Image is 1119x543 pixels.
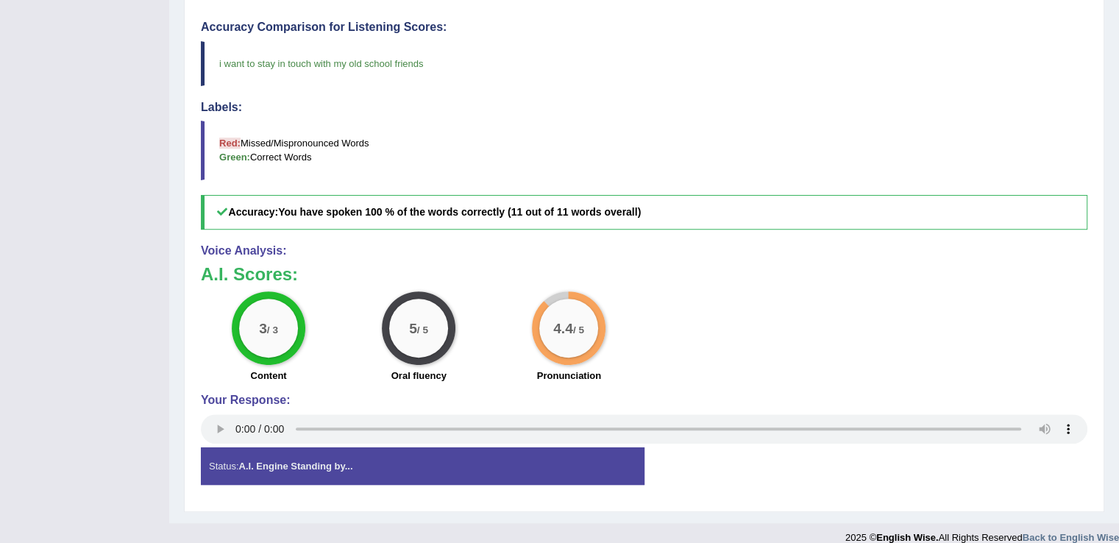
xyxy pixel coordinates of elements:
[219,138,241,149] b: Red:
[201,394,1087,407] h4: Your Response:
[251,369,287,383] label: Content
[201,264,298,284] b: A.I. Scores:
[876,532,938,543] strong: English Wise.
[409,320,417,336] big: 5
[238,461,352,472] strong: A.I. Engine Standing by...
[391,369,447,383] label: Oral fluency
[201,121,1087,180] blockquote: Missed/Mispronounced Words Correct Words
[219,58,423,69] span: i want to stay in touch with my old school friends
[267,324,278,335] small: / 3
[417,324,428,335] small: / 5
[278,206,641,218] b: You have spoken 100 % of the words correctly (11 out of 11 words overall)
[201,244,1087,258] h4: Voice Analysis:
[201,447,644,485] div: Status:
[201,195,1087,230] h5: Accuracy:
[553,320,573,336] big: 4.4
[219,152,250,163] b: Green:
[201,21,1087,34] h4: Accuracy Comparison for Listening Scores:
[201,101,1087,114] h4: Labels:
[537,369,601,383] label: Pronunciation
[573,324,584,335] small: / 5
[259,320,267,336] big: 3
[1023,532,1119,543] a: Back to English Wise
